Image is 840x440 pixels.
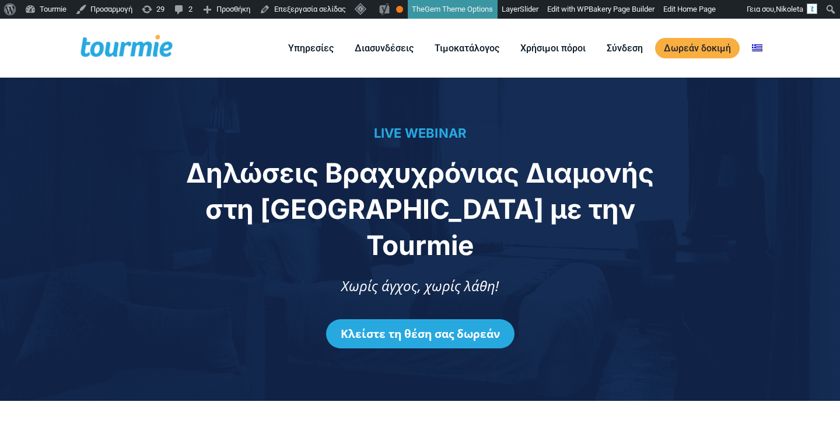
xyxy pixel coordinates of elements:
a: Τιμοκατάλογος [426,41,508,55]
div: OK [396,6,403,13]
a: Χρήσιμοι πόροι [512,41,594,55]
span: LIVE WEBINAR [374,125,467,141]
a: Σύνδεση [598,41,652,55]
span: Δηλώσεις Βραχυχρόνιας Διαμονής στη [GEOGRAPHIC_DATA] με την Tourmie [186,156,654,261]
a: Δωρεάν δοκιμή [655,38,740,58]
span: Χωρίς άγχος, χωρίς λάθη! [341,276,499,295]
a: Υπηρεσίες [279,41,342,55]
span: Nikoleta [776,5,803,13]
a: Κλείστε τη θέση σας δωρεάν [326,319,514,348]
a: Διασυνδέσεις [346,41,422,55]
